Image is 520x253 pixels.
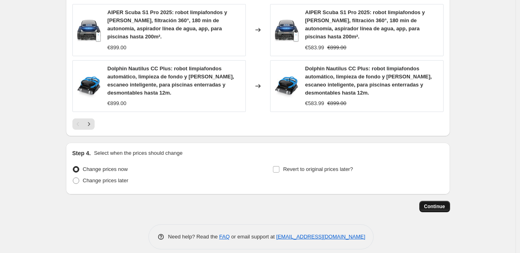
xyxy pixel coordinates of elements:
button: Next [83,118,95,130]
span: AIPER Scuba S1 Pro 2025: robot limpiafondos y [PERSON_NAME], filtración 360°, 180 min de autonomí... [108,9,227,40]
a: FAQ [219,234,230,240]
div: €583.99 [305,44,324,52]
span: Dolphin Nautilus CC Plus: robot limpiafondos automático, limpieza de fondo y [PERSON_NAME], escan... [108,65,234,96]
span: or email support at [230,234,276,240]
span: Change prices now [83,166,128,172]
nav: Pagination [72,118,95,130]
div: €583.99 [305,99,324,108]
button: Continue [419,201,450,212]
span: Continue [424,203,445,210]
div: €899.00 [108,99,127,108]
strike: €899.00 [328,44,347,52]
span: AIPER Scuba S1 Pro 2025: robot limpiafondos y [PERSON_NAME], filtración 360°, 180 min de autonomí... [305,9,425,40]
h2: Step 4. [72,149,91,157]
img: 71gp-jAQENL_80x.jpg [77,18,101,42]
span: Need help? Read the [168,234,220,240]
a: [EMAIL_ADDRESS][DOMAIN_NAME] [276,234,365,240]
p: Select when the prices should change [94,149,182,157]
img: 711Wb_7lCQL_80x.jpg [275,74,299,98]
span: Change prices later [83,177,129,183]
span: Revert to original prices later? [283,166,353,172]
span: Dolphin Nautilus CC Plus: robot limpiafondos automático, limpieza de fondo y [PERSON_NAME], escan... [305,65,432,96]
img: 71gp-jAQENL_80x.jpg [275,18,299,42]
strike: €899.00 [328,99,347,108]
div: €899.00 [108,44,127,52]
img: 711Wb_7lCQL_80x.jpg [77,74,101,98]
